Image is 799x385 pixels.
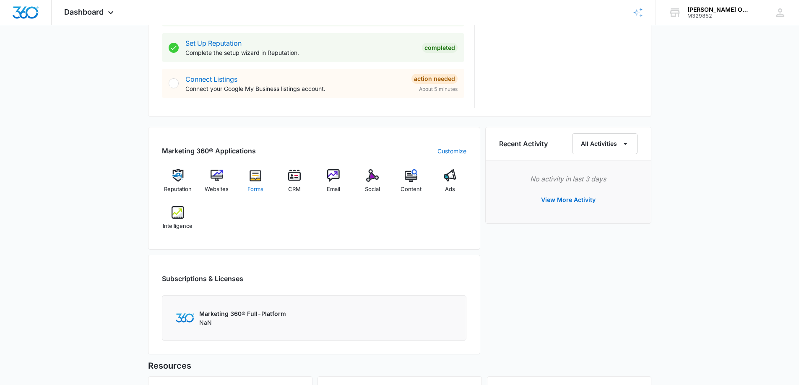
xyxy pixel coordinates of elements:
[318,169,350,199] a: Email
[411,74,458,84] div: Action Needed
[422,43,458,53] div: Completed
[185,48,415,57] p: Complete the setup wizard in Reputation.
[162,169,194,199] a: Reputation
[687,6,749,13] div: account name
[205,185,229,194] span: Websites
[445,185,455,194] span: Ads
[499,139,548,149] h6: Recent Activity
[162,206,194,236] a: Intelligence
[185,39,242,47] a: Set Up Reputation
[437,147,466,155] a: Customize
[278,169,311,199] a: CRM
[499,174,638,184] p: No activity in last 3 days
[533,190,604,210] button: View More Activity
[164,185,192,194] span: Reputation
[247,185,263,194] span: Forms
[162,274,243,284] h2: Subscriptions & Licenses
[419,85,458,93] span: About 5 minutes
[288,185,301,194] span: CRM
[148,359,651,372] h5: Resources
[185,75,237,83] a: Connect Listings
[64,8,104,16] span: Dashboard
[395,169,427,199] a: Content
[176,313,194,322] img: Marketing 360 Logo
[162,146,256,156] h2: Marketing 360® Applications
[365,185,380,194] span: Social
[239,169,272,199] a: Forms
[163,222,193,230] span: Intelligence
[200,169,233,199] a: Websites
[687,13,749,19] div: account id
[327,185,340,194] span: Email
[199,309,286,318] p: Marketing 360® Full-Platform
[199,309,286,327] div: NaN
[185,84,405,93] p: Connect your Google My Business listings account.
[401,185,422,194] span: Content
[356,169,388,199] a: Social
[434,169,466,199] a: Ads
[572,133,638,154] button: All Activities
